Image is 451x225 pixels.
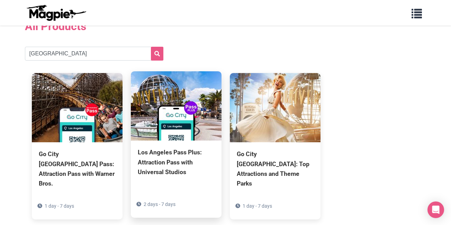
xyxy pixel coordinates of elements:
span: 2 days - 7 days [144,201,175,207]
a: Go City [GEOGRAPHIC_DATA] Pass: Attraction Pass with Warner Bros. 1 day - 7 days [32,73,123,219]
h2: All Products [25,20,426,33]
a: Go City [GEOGRAPHIC_DATA]: Top Attractions and Theme Parks 1 day - 7 days [230,73,321,219]
input: Search products... [25,47,163,61]
img: Go City Los Angeles Pass: Top Attractions and Theme Parks [230,73,321,142]
div: Go City [GEOGRAPHIC_DATA] Pass: Attraction Pass with Warner Bros. [39,149,116,188]
img: logo-ab69f6fb50320c5b225c76a69d11143b.png [25,4,87,21]
div: Go City [GEOGRAPHIC_DATA]: Top Attractions and Theme Parks [237,149,314,188]
div: Open Intercom Messenger [427,201,444,218]
img: Los Angeles Pass Plus: Attraction Pass with Universal Studios [131,71,222,141]
span: 1 day - 7 days [45,203,74,209]
div: Los Angeles Pass Plus: Attraction Pass with Universal Studios [138,147,215,177]
img: Go City Los Angeles Pass: Attraction Pass with Warner Bros. [32,73,123,142]
a: Los Angeles Pass Plus: Attraction Pass with Universal Studios 2 days - 7 days [131,71,222,208]
span: 1 day - 7 days [243,203,272,209]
